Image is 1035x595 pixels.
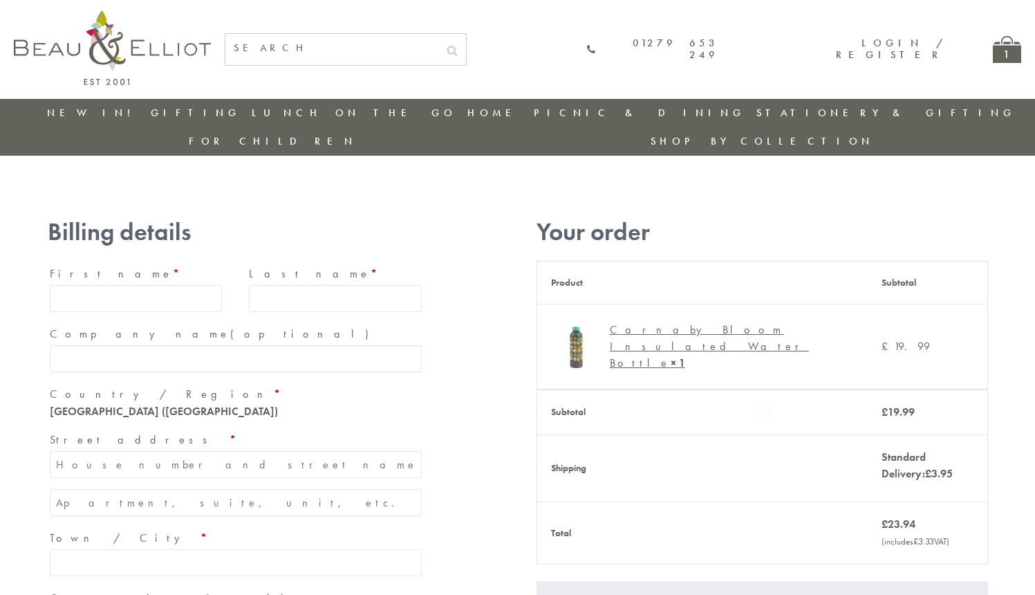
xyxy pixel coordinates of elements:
[50,263,223,285] label: First name
[225,34,438,62] input: SEARCH
[467,106,523,120] a: Home
[534,106,745,120] a: Picnic & Dining
[50,451,422,478] input: House number and street name
[586,37,719,62] a: 01279 653 249
[14,10,211,85] img: logo
[993,36,1021,63] a: 1
[50,323,422,345] label: Company name
[836,36,944,62] a: Login / Register
[249,263,422,285] label: Last name
[50,429,422,451] label: Street address
[50,489,422,516] input: Apartment, suite, unit, etc. (optional)
[756,106,1016,120] a: Stationery & Gifting
[50,383,422,405] label: Country / Region
[189,134,357,148] a: For Children
[252,106,456,120] a: Lunch On The Go
[151,106,241,120] a: Gifting
[50,527,422,549] label: Town / City
[537,218,988,246] h3: Your order
[47,106,140,120] a: New in!
[651,134,874,148] a: Shop by collection
[50,404,278,419] strong: [GEOGRAPHIC_DATA] ([GEOGRAPHIC_DATA])
[230,327,377,341] span: (optional)
[48,218,424,246] h3: Billing details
